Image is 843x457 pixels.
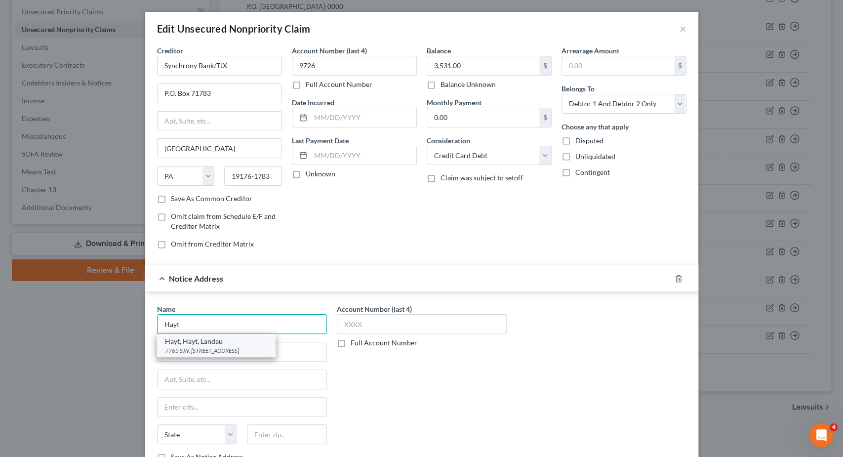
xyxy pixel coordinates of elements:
input: Apt, Suite, etc... [158,112,281,130]
div: $ [539,56,551,75]
button: × [680,23,686,35]
span: Claim was subject to setoff [441,173,523,182]
label: Date Incurred [292,97,334,108]
label: Unknown [306,169,335,179]
input: Enter zip.. [247,424,327,444]
iframe: Intercom live chat [809,423,833,447]
label: Choose any that apply [562,122,629,132]
input: XXXX [337,314,507,334]
label: Full Account Number [306,80,372,89]
span: Name [157,305,175,313]
input: Enter city... [158,398,326,416]
div: 7765 S.W. [STREET_ADDRESS] [165,346,268,355]
input: 0.00 [427,56,539,75]
input: Enter address... [158,84,281,103]
label: Monthly Payment [427,97,482,108]
span: Contingent [575,168,610,176]
div: Hayt, Hayt, Landau [165,336,268,346]
label: Account Number (last 4) [292,45,367,56]
span: Disputed [575,136,603,145]
div: $ [674,56,686,75]
input: 0.00 [427,108,539,127]
label: Save As Common Creditor [171,194,252,204]
label: Arrearage Amount [562,45,619,56]
label: Balance Unknown [441,80,496,89]
input: Apt, Suite, etc... [158,370,326,389]
label: Balance [427,45,451,56]
span: Creditor [157,46,183,55]
span: Omit claim from Schedule E/F and Creditor Matrix [171,212,276,230]
input: 0.00 [562,56,674,75]
input: Enter zip... [224,166,282,186]
span: Belongs To [562,84,595,93]
div: $ [539,108,551,127]
label: Full Account Number [351,338,417,348]
input: MM/DD/YYYY [311,146,416,165]
div: Edit Unsecured Nonpriority Claim [157,22,311,36]
span: Omit from Creditor Matrix [171,240,254,248]
input: Search by name... [157,314,327,334]
input: Enter city... [158,139,281,158]
span: Notice Address [169,274,223,283]
label: Last Payment Date [292,135,349,146]
input: MM/DD/YYYY [311,108,416,127]
input: XXXX [292,56,417,76]
label: Account Number (last 4) [337,304,412,314]
span: Unliquidated [575,152,615,161]
label: Consideration [427,135,470,146]
span: 4 [830,423,838,431]
input: Search creditor by name... [157,56,282,76]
